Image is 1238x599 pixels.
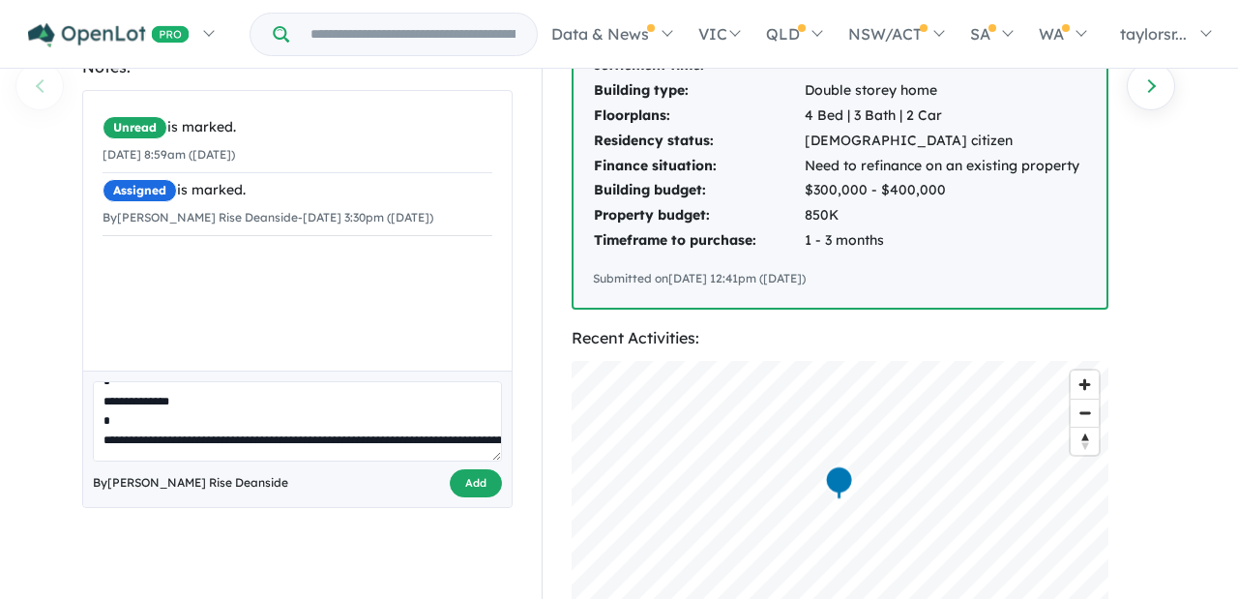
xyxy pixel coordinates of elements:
button: Add [450,469,502,497]
td: Property budget: [593,203,804,228]
span: Unread [103,116,167,139]
small: By [PERSON_NAME] Rise Deanside - [DATE] 3:30pm ([DATE]) [103,210,433,225]
span: Assigned [103,179,177,202]
td: [DEMOGRAPHIC_DATA] citizen [804,129,1080,154]
div: is marked. [103,116,492,139]
td: 1 - 3 months [804,228,1080,254]
span: By [PERSON_NAME] Rise Deanside [93,473,288,493]
input: Try estate name, suburb, builder or developer [293,14,533,55]
button: Zoom out [1071,399,1099,427]
div: Recent Activities: [572,325,1108,351]
div: Map marker [825,464,854,500]
td: 850K [804,203,1080,228]
button: Zoom in [1071,371,1099,399]
div: is marked. [103,179,492,202]
div: Submitted on [DATE] 12:41pm ([DATE]) [593,269,1087,288]
td: Double storey home [804,78,1080,104]
td: Need to refinance on an existing property [804,154,1080,179]
span: Zoom out [1071,400,1099,427]
span: taylorsr... [1120,24,1187,44]
td: 4 Bed | 3 Bath | 2 Car [804,104,1080,129]
td: Building budget: [593,178,804,203]
td: Building type: [593,78,804,104]
button: Reset bearing to north [1071,427,1099,455]
td: Floorplans: [593,104,804,129]
img: Openlot PRO Logo White [28,23,190,47]
td: Residency status: [593,129,804,154]
small: [DATE] 8:59am ([DATE]) [103,147,235,162]
td: Timeframe to purchase: [593,228,804,254]
td: Finance situation: [593,154,804,179]
td: $300,000 - $400,000 [804,178,1080,203]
